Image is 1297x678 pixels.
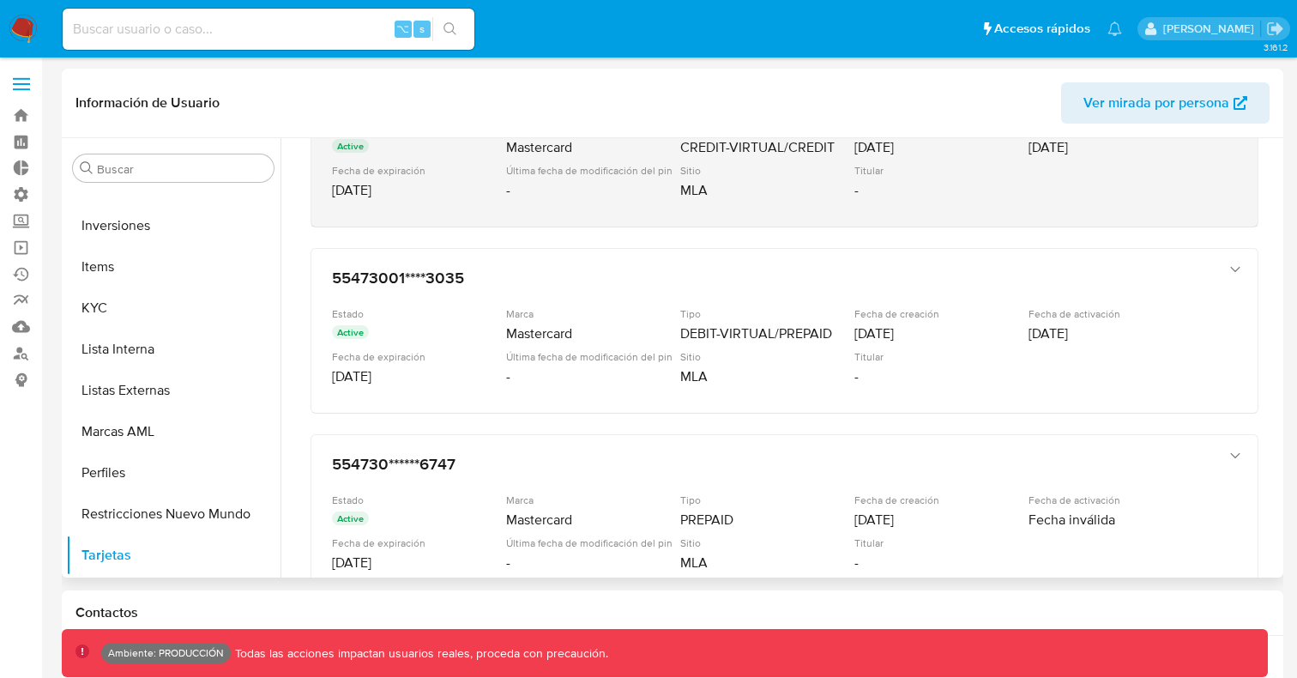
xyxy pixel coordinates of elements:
button: Tarjetas [66,535,281,576]
p: lucio.romano@mercadolibre.com [1163,21,1260,37]
input: Buscar [97,161,267,177]
a: Salir [1266,20,1284,38]
button: Buscar [80,161,94,175]
p: Ambiente: PRODUCCIÓN [108,650,224,657]
span: ⌥ [396,21,409,37]
span: Ver mirada por persona [1083,82,1229,124]
h1: Información de Usuario [75,94,220,112]
button: Marcas AML [66,411,281,452]
button: Lista Interna [66,329,281,370]
span: Accesos rápidos [994,20,1090,38]
p: Todas las acciones impactan usuarios reales, proceda con precaución. [231,645,608,662]
button: Inversiones [66,205,281,246]
h1: Contactos [75,604,1270,621]
button: Listas Externas [66,370,281,411]
a: Notificaciones [1107,21,1122,36]
button: search-icon [432,17,468,41]
button: Ver mirada por persona [1061,82,1270,124]
button: Restricciones Nuevo Mundo [66,493,281,535]
span: s [419,21,425,37]
button: KYC [66,288,281,329]
input: Buscar usuario o caso... [63,18,474,40]
button: Items [66,246,281,288]
button: Perfiles [66,452,281,493]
